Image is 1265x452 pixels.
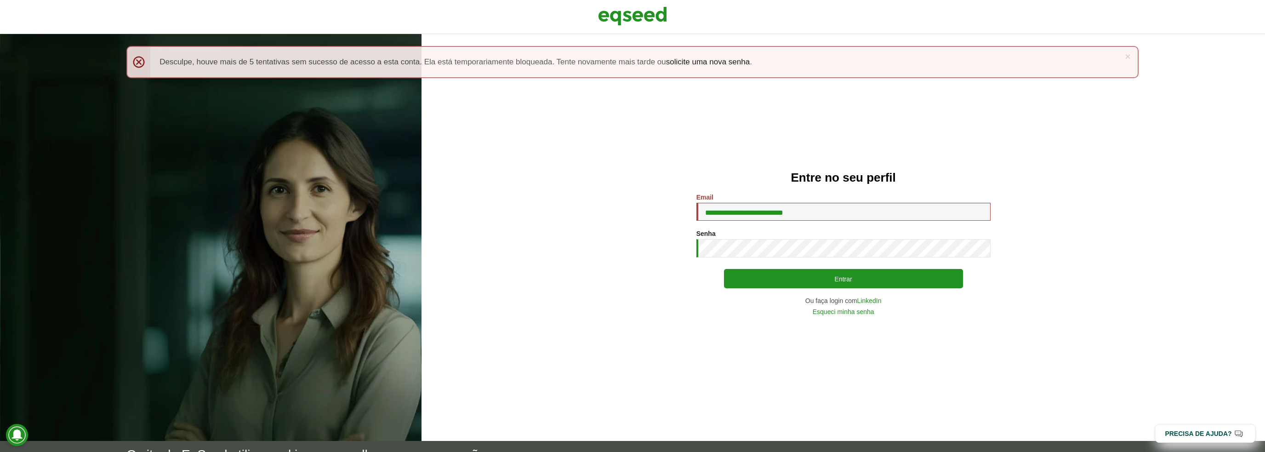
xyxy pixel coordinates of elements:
[696,194,713,200] label: Email
[813,309,874,315] a: Esqueci minha senha
[857,298,882,304] a: LinkedIn
[1125,51,1131,61] a: ×
[598,5,667,28] img: EqSeed Logo
[126,46,1139,78] div: Desculpe, houve mais de 5 tentativas sem sucesso de acesso a esta conta. Ela está temporariamente...
[666,58,750,66] a: solicite uma nova senha
[440,171,1247,184] h2: Entre no seu perfil
[696,230,716,237] label: Senha
[724,269,963,288] button: Entrar
[696,298,991,304] div: Ou faça login com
